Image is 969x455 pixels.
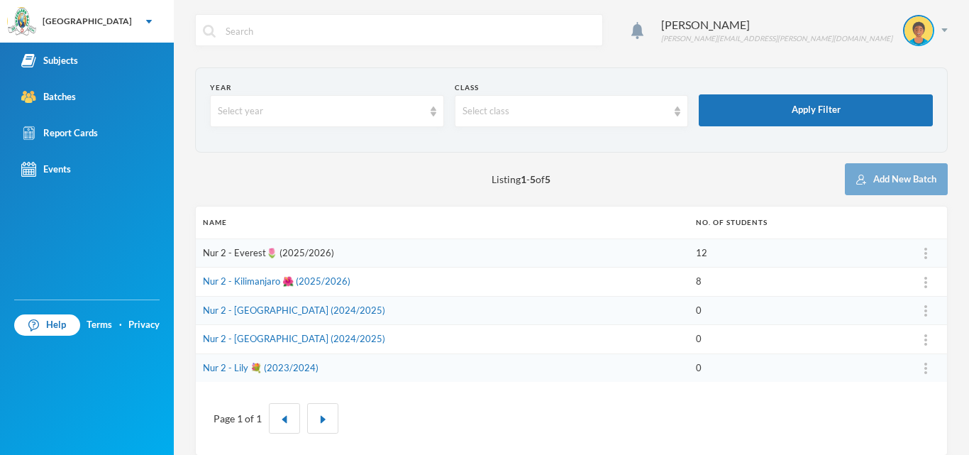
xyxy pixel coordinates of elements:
div: Class [455,82,689,93]
td: 8 [689,268,904,297]
div: Subjects [21,53,78,68]
div: Page 1 of 1 [214,411,262,426]
div: [GEOGRAPHIC_DATA] [43,15,132,28]
th: No. of students [689,207,904,239]
a: Nur 2 - Lily 💐 (2023/2024) [203,362,319,373]
img: ... [924,363,927,374]
b: 5 [545,173,550,185]
input: Search [224,15,595,47]
td: 0 [689,296,904,325]
div: Report Cards [21,126,98,141]
div: [PERSON_NAME] [661,16,892,33]
span: Listing - of [492,172,550,187]
img: ... [924,248,927,259]
button: Apply Filter [699,94,933,126]
div: · [119,318,122,332]
div: Select year [218,104,423,119]
td: 0 [689,325,904,354]
a: Nur 2 - Everest🌷 (2025/2026) [203,247,334,258]
div: Select class [463,104,668,119]
td: 12 [689,239,904,268]
img: search [203,25,216,38]
b: 1 [521,173,526,185]
div: Batches [21,89,76,104]
div: Year [210,82,444,93]
button: Add New Batch [845,163,948,195]
a: Nur 2 - Kilimanjaro 🌺 (2025/2026) [203,275,350,287]
a: Terms [87,318,112,332]
a: Privacy [128,318,160,332]
td: 0 [689,353,904,382]
th: Name [196,207,689,239]
img: ... [924,277,927,288]
img: ... [924,305,927,317]
div: [PERSON_NAME][EMAIL_ADDRESS][PERSON_NAME][DOMAIN_NAME] [661,33,892,44]
div: Events [21,162,71,177]
b: 5 [530,173,536,185]
a: Help [14,314,80,336]
img: STUDENT [904,16,933,45]
img: ... [924,334,927,346]
a: Nur 2 - [GEOGRAPHIC_DATA] (2024/2025) [203,333,385,344]
img: logo [8,8,36,36]
a: Nur 2 - [GEOGRAPHIC_DATA] (2024/2025) [203,305,385,316]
